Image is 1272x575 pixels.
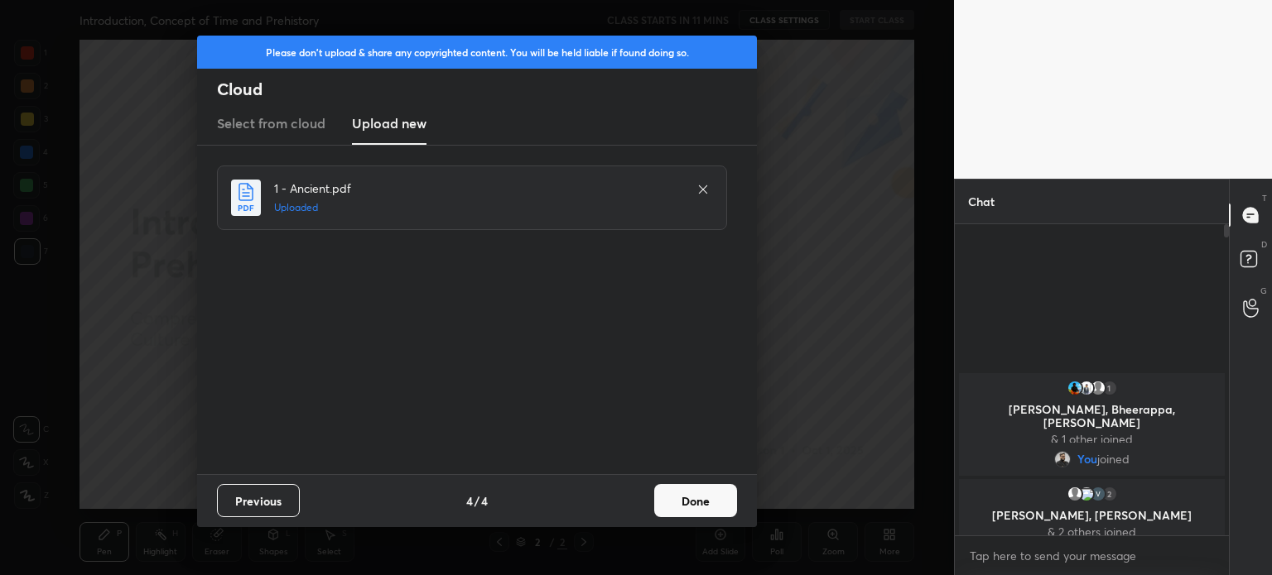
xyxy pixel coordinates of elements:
p: Chat [955,180,1008,223]
img: 3 [1078,486,1095,502]
img: bcf260bc09234fa5962afb65035a5b96.31358096_3 [1090,486,1106,502]
img: default.png [1067,486,1083,502]
img: 1a33d3c6dfdc4de7849e9115fc227346.jpg [1067,380,1083,396]
p: & 1 other joined [969,433,1215,446]
h2: Cloud [217,79,757,100]
div: 1 [1101,380,1118,396]
span: You [1077,453,1097,466]
h4: 4 [466,492,473,510]
div: grid [955,370,1229,535]
button: Done [654,484,737,517]
p: T [1262,192,1267,204]
p: [PERSON_NAME], Bheerappa, [PERSON_NAME] [969,403,1215,429]
div: 2 [1101,486,1118,502]
h4: / [475,492,479,510]
h3: Upload new [352,113,426,133]
h4: 1 - Ancient.pdf [274,180,680,197]
img: 6da928afd85d49e09bbb99e47bc6926d.jpg [1078,380,1095,396]
span: joined [1097,453,1130,466]
button: Previous [217,484,300,517]
h4: 4 [481,492,488,510]
img: 6c81363fd9c946ef9f20cacf834af72b.jpg [1054,451,1071,467]
img: default.png [1090,380,1106,396]
p: G [1260,285,1267,297]
p: [PERSON_NAME], [PERSON_NAME] [969,509,1215,522]
h5: Uploaded [274,200,680,215]
p: & 2 others joined [969,525,1215,539]
p: D [1261,238,1267,251]
div: Please don't upload & share any copyrighted content. You will be held liable if found doing so. [197,36,757,69]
